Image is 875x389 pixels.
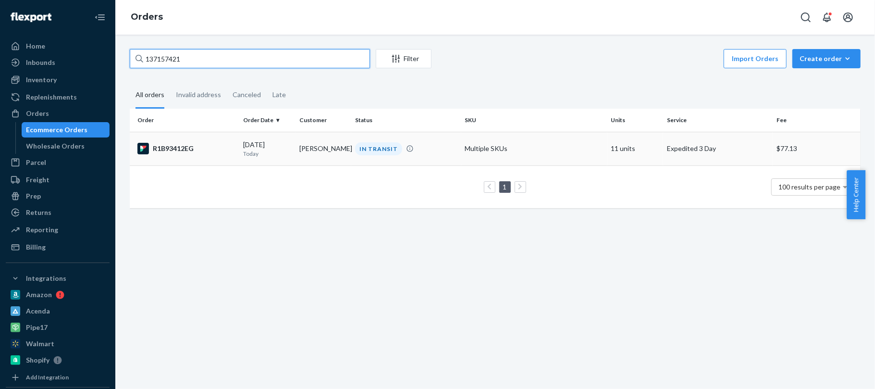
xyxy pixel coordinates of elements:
[817,8,837,27] button: Open notifications
[376,49,431,68] button: Filter
[6,72,110,88] a: Inventory
[6,55,110,70] a: Inbounds
[663,109,773,132] th: Service
[6,106,110,121] a: Orders
[26,225,58,235] div: Reporting
[607,109,664,132] th: Units
[26,290,52,300] div: Amazon
[26,158,46,167] div: Parcel
[355,142,402,155] div: IN TRANSIT
[243,150,292,158] p: Today
[26,306,50,316] div: Acenda
[26,75,57,85] div: Inventory
[847,170,865,219] button: Help Center
[239,109,296,132] th: Order Date
[90,8,110,27] button: Close Navigation
[607,132,664,165] td: 11 units
[6,155,110,170] a: Parcel
[501,183,509,191] a: Page 1 is your current page
[26,125,88,135] div: Ecommerce Orders
[6,188,110,204] a: Prep
[131,12,163,22] a: Orders
[6,336,110,351] a: Walmart
[838,8,858,27] button: Open account menu
[6,303,110,319] a: Acenda
[26,175,49,185] div: Freight
[6,38,110,54] a: Home
[6,352,110,368] a: Shopify
[233,82,261,107] div: Canceled
[376,54,431,63] div: Filter
[6,172,110,188] a: Freight
[6,205,110,220] a: Returns
[6,239,110,255] a: Billing
[724,49,787,68] button: Import Orders
[26,58,55,67] div: Inbounds
[779,183,841,191] span: 100 results per page
[792,49,861,68] button: Create order
[796,8,815,27] button: Open Search Box
[299,116,348,124] div: Customer
[26,109,49,118] div: Orders
[667,144,769,153] p: Expedited 3 Day
[26,339,54,349] div: Walmart
[773,109,861,132] th: Fee
[6,320,110,335] a: Pipe17
[26,141,85,151] div: Wholesale Orders
[6,372,110,383] a: Add Integration
[26,208,51,217] div: Returns
[26,274,66,283] div: Integrations
[176,82,221,107] div: Invalid address
[136,82,164,109] div: All orders
[6,271,110,286] button: Integrations
[130,49,370,68] input: Search orders
[296,132,352,165] td: [PERSON_NAME]
[6,287,110,302] a: Amazon
[26,191,41,201] div: Prep
[130,109,239,132] th: Order
[26,355,49,365] div: Shopify
[243,140,292,158] div: [DATE]
[6,89,110,105] a: Replenishments
[26,323,48,332] div: Pipe17
[351,109,461,132] th: Status
[6,222,110,238] a: Reporting
[773,132,861,165] td: $77.13
[272,82,286,107] div: Late
[461,132,607,165] td: Multiple SKUs
[22,138,110,154] a: Wholesale Orders
[800,54,853,63] div: Create order
[11,13,51,22] img: Flexport logo
[137,143,235,154] div: R1B93412EG
[26,242,46,252] div: Billing
[26,92,77,102] div: Replenishments
[26,41,45,51] div: Home
[22,122,110,138] a: Ecommerce Orders
[26,373,69,381] div: Add Integration
[461,109,607,132] th: SKU
[123,3,171,31] ol: breadcrumbs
